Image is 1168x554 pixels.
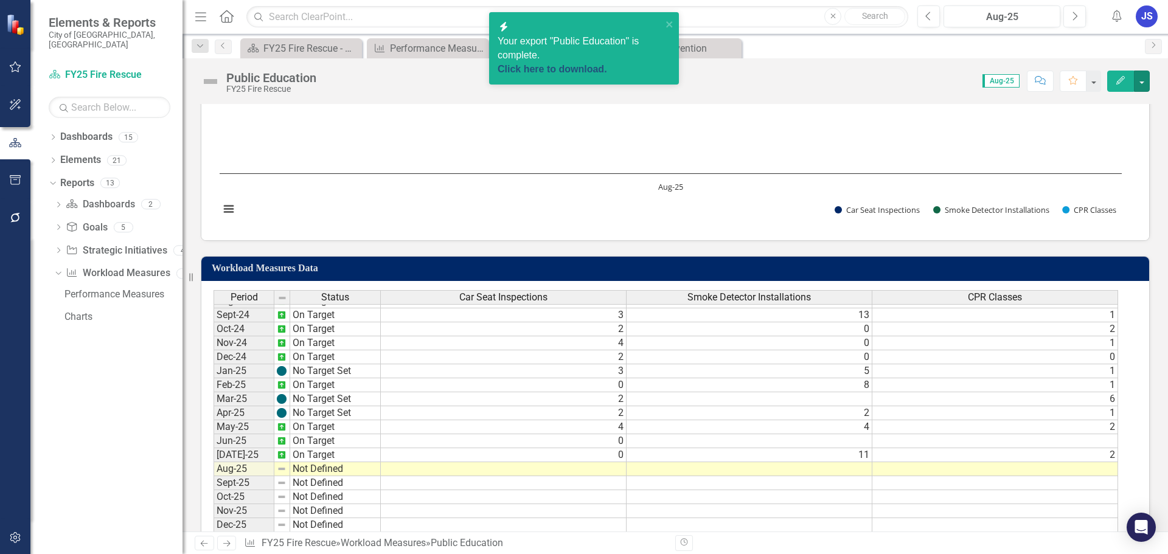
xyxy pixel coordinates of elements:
td: Not Defined [290,518,381,532]
td: 2 [381,322,627,336]
td: On Target [290,434,381,448]
td: On Target [290,448,381,462]
div: FY25 Fire Rescue - Strategic Plan [263,41,359,56]
td: No Target Set [290,406,381,420]
img: Not Defined [201,72,220,91]
img: AQAAAAAAAAAAAAAAAAAAAAAAAAAAAAAAAAAAAAAAAAAAAAAAAAAAAAAAAAAAAAAAAAAAAAAAAAAAAAAAAAAAAAAAAAAAAAAAA... [277,422,287,432]
td: 0 [627,322,872,336]
td: May-25 [214,420,274,434]
td: On Target [290,378,381,392]
td: 13 [627,308,872,322]
div: 2 [176,268,196,279]
td: 1 [872,308,1118,322]
img: 8DAGhfEEPCf229AAAAAElFTkSuQmCC [277,506,287,516]
div: 5 [114,222,133,232]
td: 2 [381,350,627,364]
div: 15 [119,132,138,142]
td: Oct-25 [214,490,274,504]
td: Sept-24 [214,308,274,322]
img: AQAAAAAAAAAAAAAAAAAAAAAAAAAAAAAAAAAAAAAAAAAAAAAAAAAAAAAAAAAAAAAAAAAAAAAAAAAAAAAAAAAAAAAAAAAAAAAAA... [277,352,287,362]
td: 2 [381,392,627,406]
td: 8 [627,378,872,392]
span: CPR Classes [968,292,1022,303]
div: 13 [100,178,120,189]
td: 0 [381,434,627,448]
img: B83JnUHI7fcUAAAAJXRFWHRkYXRlOmNyZWF0ZQAyMDIzLTA3LTEyVDE1OjMwOjAyKzAwOjAw8YGLlAAAACV0RVh0ZGF0ZTptb... [277,394,287,404]
small: City of [GEOGRAPHIC_DATA], [GEOGRAPHIC_DATA] [49,30,170,50]
a: Charts [61,307,182,327]
span: Search [862,11,888,21]
a: Dashboards [60,130,113,144]
span: Status [321,292,349,303]
img: 8DAGhfEEPCf229AAAAAElFTkSuQmCC [277,478,287,488]
span: Aug-25 [982,74,1020,88]
a: FY25 Fire Rescue [262,537,336,549]
td: 3 [381,364,627,378]
td: Mar-25 [214,392,274,406]
div: 4 [173,245,193,255]
button: View chart menu, Chart [220,201,237,218]
td: 1 [872,364,1118,378]
img: AQAAAAAAAAAAAAAAAAAAAAAAAAAAAAAAAAAAAAAAAAAAAAAAAAAAAAAAAAAAAAAAAAAAAAAAAAAAAAAAAAAAAAAAAAAAAAAAA... [277,310,287,320]
a: Goals [66,221,107,235]
img: 8DAGhfEEPCf229AAAAAElFTkSuQmCC [277,492,287,502]
a: Performance Measures [61,285,182,304]
div: Fire Prevention [643,41,739,56]
td: 1 [872,336,1118,350]
input: Search ClearPoint... [246,6,908,27]
td: 3 [381,308,627,322]
span: Smoke Detector Installations [687,292,811,303]
img: AQAAAAAAAAAAAAAAAAAAAAAAAAAAAAAAAAAAAAAAAAAAAAAAAAAAAAAAAAAAAAAAAAAAAAAAAAAAAAAAAAAAAAAAAAAAAAAAA... [277,338,287,348]
button: Show Car Seat Inspections [835,204,920,215]
td: Feb-25 [214,378,274,392]
td: Oct-24 [214,322,274,336]
img: 8DAGhfEEPCf229AAAAAElFTkSuQmCC [277,293,287,303]
td: Nov-24 [214,336,274,350]
td: 0 [627,336,872,350]
td: 2 [872,420,1118,434]
td: 4 [381,336,627,350]
div: Charts [64,311,182,322]
td: 2 [627,406,872,420]
div: Chart. Highcharts interactive chart. [214,46,1137,228]
button: Search [844,8,905,25]
td: Sept-25 [214,476,274,490]
h3: Workload Measures Data [212,263,1143,274]
img: B83JnUHI7fcUAAAAJXRFWHRkYXRlOmNyZWF0ZQAyMDIzLTA3LTEyVDE1OjMwOjAyKzAwOjAw8YGLlAAAACV0RVh0ZGF0ZTptb... [277,408,287,418]
button: JS [1136,5,1158,27]
td: 0 [381,378,627,392]
td: On Target [290,322,381,336]
td: Apr-25 [214,406,274,420]
td: [DATE]-25 [214,448,274,462]
td: Nov-25 [214,504,274,518]
input: Search Below... [49,97,170,118]
div: FY25 Fire Rescue [226,85,316,94]
img: AQAAAAAAAAAAAAAAAAAAAAAAAAAAAAAAAAAAAAAAAAAAAAAAAAAAAAAAAAAAAAAAAAAAAAAAAAAAAAAAAAAAAAAAAAAAAAAAA... [277,436,287,446]
button: Show Smoke Detector Installations [933,204,1049,215]
td: Not Defined [290,476,381,490]
span: Car Seat Inspections [459,292,547,303]
td: On Target [290,350,381,364]
td: No Target Set [290,392,381,406]
a: Workload Measures [66,266,170,280]
span: Your export "Public Education" is complete. [498,36,662,77]
td: 2 [872,322,1118,336]
td: 6 [872,392,1118,406]
td: Not Defined [290,504,381,518]
a: FY25 Fire Rescue - Strategic Plan [243,41,359,56]
td: 2 [381,406,627,420]
a: Workload Measures [341,537,426,549]
td: 4 [627,420,872,434]
svg: Interactive chart [214,46,1128,228]
td: Jan-25 [214,364,274,378]
img: 8DAGhfEEPCf229AAAAAElFTkSuQmCC [277,520,287,530]
a: Strategic Initiatives [66,244,167,258]
a: FY25 Fire Rescue [49,68,170,82]
td: 2 [872,448,1118,462]
td: 1 [872,406,1118,420]
div: Performance Measures [64,289,182,300]
div: Public Education [226,71,316,85]
a: Click here to download. [498,64,607,74]
td: 0 [627,350,872,364]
